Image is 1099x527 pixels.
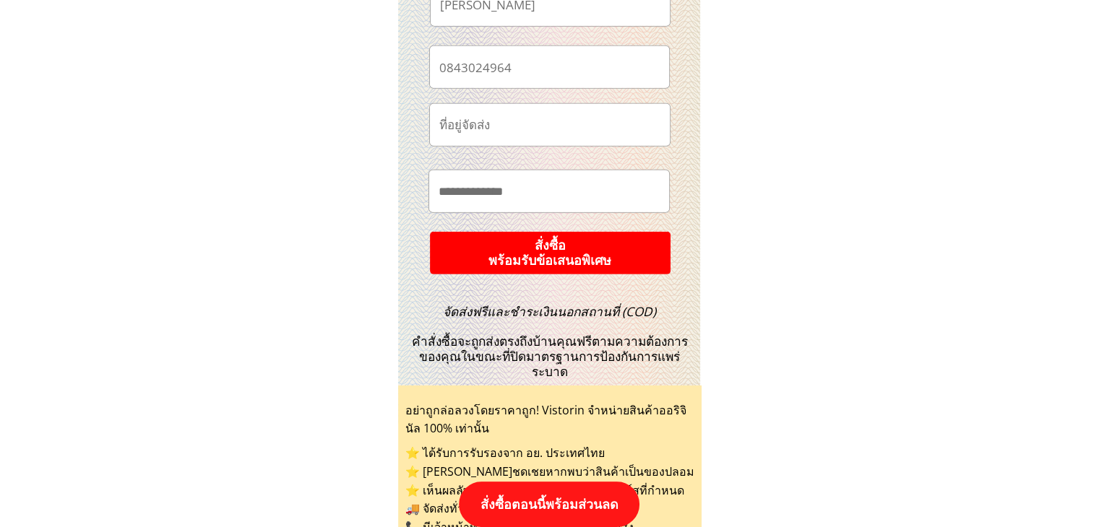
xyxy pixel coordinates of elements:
[405,401,694,438] div: อย่าถูกล่อลวงโดยราคาถูก! Vistorin จำหน่ายสินค้าออริจินัล 100% เท่านั้น
[403,305,697,380] h3: คำสั่งซื้อจะถูกส่งตรงถึงบ้านคุณฟรีตามความต้องการของคุณในขณะที่ปิดมาตรฐานการป้องกันการแพร่ระบาด
[421,230,680,276] p: สั่งซื้อ พร้อมรับข้อเสนอพิเศษ
[459,482,639,527] p: สั่งซื้อตอนนี้พร้อมส่วนลด
[436,46,663,87] input: เบอร์โทรศัพท์
[436,104,664,146] input: ที่อยู่จัดส่ง
[443,303,656,320] span: จัดส่งฟรีและชำระเงินนอกสถานที่ (COD)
